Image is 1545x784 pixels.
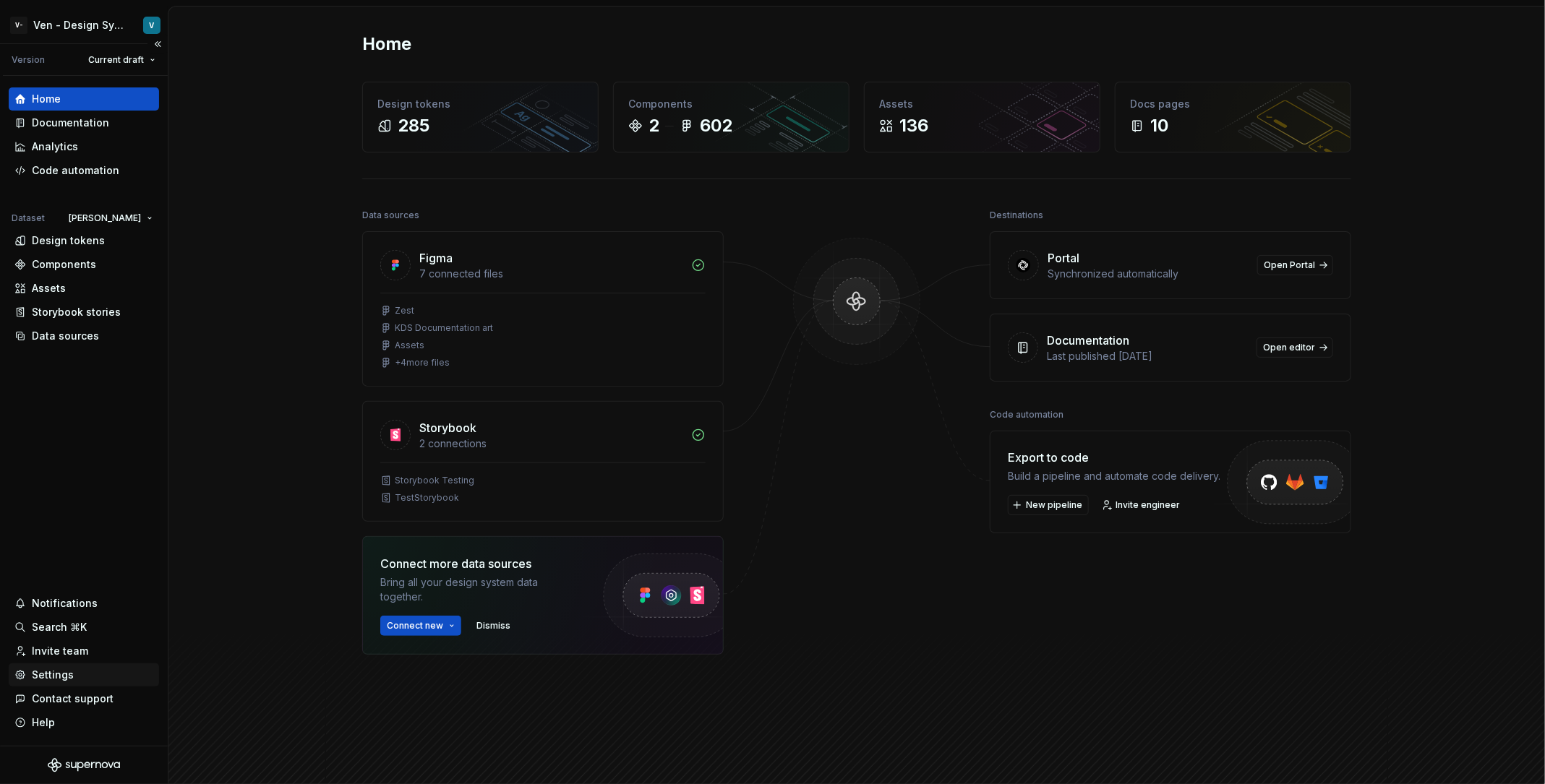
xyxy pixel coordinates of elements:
div: Analytics [32,139,78,154]
div: 285 [398,114,429,137]
div: Storybook stories [32,305,121,319]
button: Collapse sidebar [147,34,168,54]
div: 7 connected files [419,267,682,281]
button: Help [9,711,159,734]
a: Components2602 [613,82,849,152]
a: Analytics [9,135,159,158]
div: Code automation [990,405,1063,425]
a: Open editor [1257,337,1333,358]
a: Invite team [9,639,159,663]
div: Documentation [1047,332,1129,349]
div: Assets [395,340,424,351]
div: Destinations [990,205,1043,225]
div: 2 connections [419,436,682,451]
div: Help [32,715,55,730]
a: Assets136 [864,82,1100,152]
button: Dismiss [470,616,517,636]
div: Components [628,97,834,111]
a: Components [9,253,159,276]
div: Docs pages [1130,97,1336,111]
div: Search ⌘K [32,620,87,634]
span: Open editor [1263,342,1315,353]
div: Settings [32,668,74,682]
div: + 4 more files [395,357,450,369]
div: Synchronized automatically [1048,267,1249,281]
a: Assets [9,277,159,300]
a: Storybook2 connectionsStorybook TestingTestStorybook [362,401,724,522]
button: Current draft [82,50,162,70]
a: Design tokens [9,229,159,252]
a: Home [9,87,159,111]
div: Home [32,92,61,106]
div: 602 [700,114,732,137]
div: Storybook [419,419,476,436]
div: Figma [419,249,453,267]
div: V [150,20,155,31]
div: 136 [899,114,928,137]
a: Documentation [9,111,159,134]
div: Bring all your design system data together. [380,575,575,604]
h2: Home [362,33,411,56]
span: New pipeline [1026,499,1082,511]
a: Figma7 connected filesZestKDS Documentation artAssets+4more files [362,231,724,387]
div: Build a pipeline and automate code delivery. [1008,469,1220,483]
div: Zest [395,305,414,316]
div: Invite team [32,644,88,658]
div: Ven - Design System Test [33,18,126,33]
a: Settings [9,663,159,686]
div: Storybook Testing [395,475,474,486]
div: Connect more data sources [380,555,575,572]
span: Open Portal [1264,259,1315,271]
button: Search ⌘K [9,616,159,639]
div: KDS Documentation art [395,322,493,334]
div: Contact support [32,692,114,706]
span: [PERSON_NAME] [69,212,141,224]
button: Contact support [9,687,159,710]
div: Documentation [32,116,109,130]
div: Components [32,257,96,272]
a: Invite engineer [1097,495,1186,515]
div: Design tokens [32,233,105,248]
a: Code automation [9,159,159,182]
div: Data sources [362,205,419,225]
button: [PERSON_NAME] [62,208,159,228]
button: Notifications [9,592,159,615]
div: Notifications [32,596,98,611]
div: Version [12,54,45,66]
div: Dataset [12,212,45,224]
button: Connect new [380,616,461,636]
button: V-Ven - Design System TestV [3,9,165,40]
span: Dismiss [476,620,510,632]
span: Invite engineer [1116,499,1180,511]
div: Data sources [32,329,99,343]
span: Connect new [387,620,443,632]
a: Docs pages10 [1115,82,1351,152]
a: Open Portal [1257,255,1333,275]
div: Design tokens [377,97,583,111]
button: New pipeline [1008,495,1089,515]
a: Storybook stories [9,301,159,324]
span: Current draft [88,54,144,66]
a: Data sources [9,324,159,348]
div: TestStorybook [395,492,459,504]
div: Code automation [32,163,119,178]
div: 10 [1150,114,1168,137]
a: Design tokens285 [362,82,599,152]
div: Last published [DATE] [1047,349,1248,363]
svg: Supernova Logo [48,758,120,772]
div: Assets [879,97,1085,111]
div: V- [10,17,27,34]
div: Assets [32,281,66,296]
div: Export to code [1008,449,1220,466]
div: 2 [649,114,659,137]
div: Portal [1048,249,1079,267]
